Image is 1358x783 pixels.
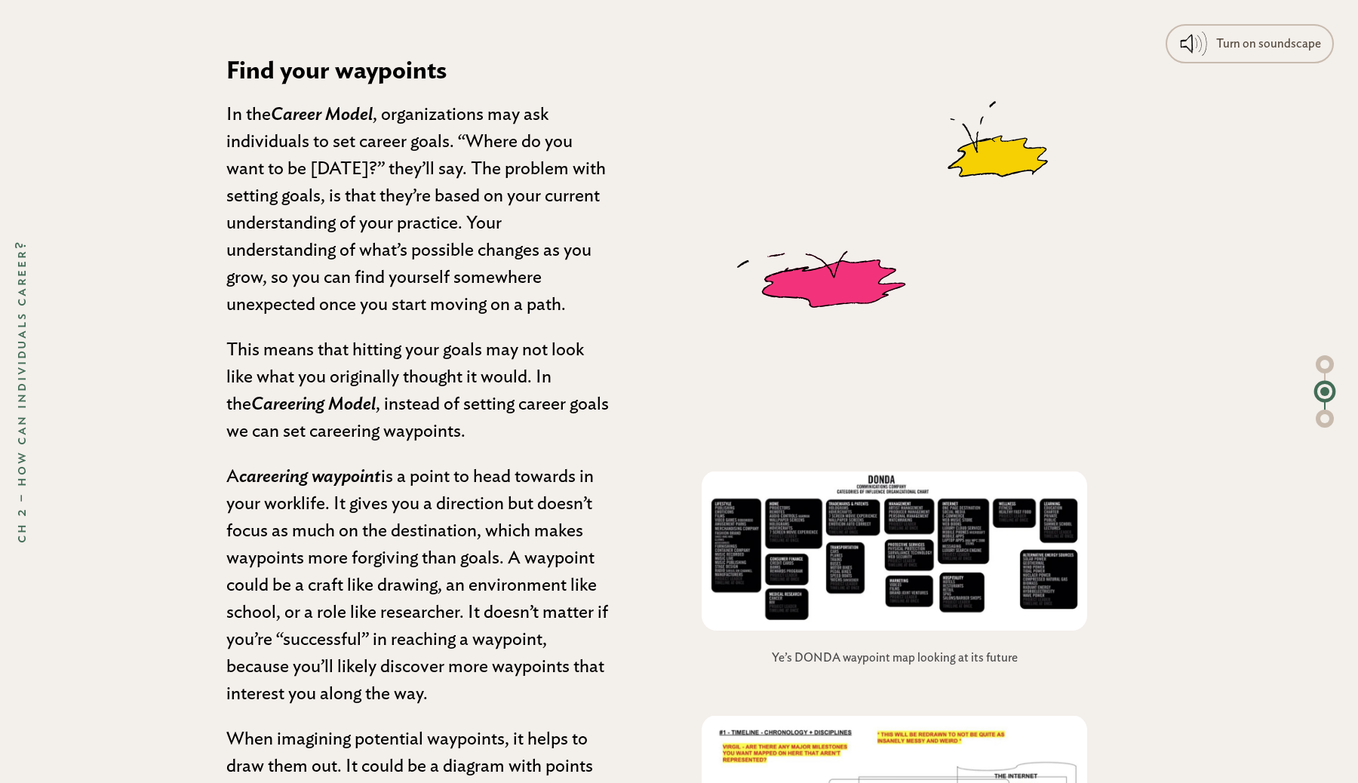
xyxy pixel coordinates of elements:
span: careering waypoint [239,468,381,486]
figcaption: Ye’s DONDA waypoint map looking at its future [772,649,1018,667]
p: In the , organizations may ask individuals to set career goals. “Where do you want to be [DATE]?”... [226,101,609,318]
div: Turn on soundscape [1216,30,1321,57]
h3: Find your waypoints [226,53,609,89]
span: Career Model [271,106,373,124]
img: Ye’s DONDA waypoint map looking at its future [702,471,1088,631]
p: A is a point to head towards in your worklife. It gives you a direction but doesn’t focus as much... [226,463,609,708]
span: Careering Model [251,395,376,413]
p: This means that hitting your goals may not look like what you originally thought it would. In the... [226,336,609,445]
